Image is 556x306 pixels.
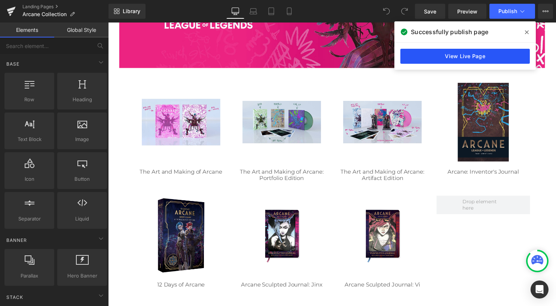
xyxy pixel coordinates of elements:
span: Successfully publish page [411,27,488,36]
span: Liquid [59,215,105,223]
a: Portfolio Edition [153,154,198,161]
a: Artifact Edition [256,154,298,161]
a: Arcane Sculpted Journal: Vi [239,261,315,268]
span: Stack [6,294,24,301]
a: Tablet [262,4,280,19]
span: Banner [6,237,28,244]
span: Icon [7,175,52,183]
span: Save [424,7,436,15]
span: Library [123,8,140,15]
div: Open Intercom Messenger [531,280,549,298]
a: Arcane: Inventor's Journal [343,147,415,154]
button: Redo [397,4,412,19]
span: Heading [59,96,105,103]
a: Landing Pages [22,4,109,10]
button: Undo [379,4,394,19]
a: The Art and Making of Arcane: [235,147,320,154]
a: Mobile [280,4,298,19]
a: Arcane Sculpted Journal: Jinx [134,261,217,268]
a: Global Style [54,22,109,37]
span: Publish [498,8,517,14]
span: Separator [7,215,52,223]
span: Button [59,175,105,183]
span: Hero Banner [59,272,105,280]
button: Publish [489,4,535,19]
button: More [538,4,553,19]
span: Text Block [7,135,52,143]
a: The Art and Making of Arcane [32,147,115,154]
a: The Art and Making of Arcane: [133,147,218,154]
span: Base [6,60,20,67]
span: Parallax [7,272,52,280]
a: Laptop [244,4,262,19]
a: Desktop [226,4,244,19]
a: View Live Page [400,49,530,64]
span: Row [7,96,52,103]
a: 12 Days of Arcane [49,261,98,268]
a: New Library [109,4,146,19]
span: Preview [457,7,477,15]
span: Image [59,135,105,143]
a: Preview [448,4,486,19]
span: Arcane Collection [22,11,67,17]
